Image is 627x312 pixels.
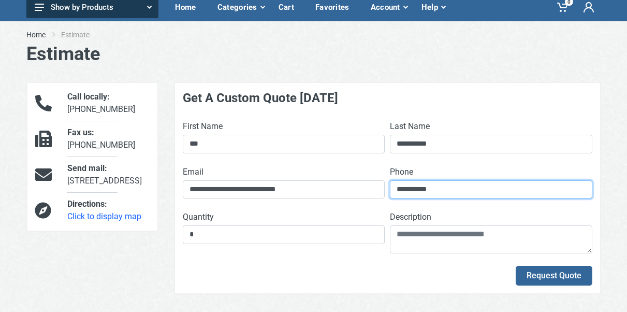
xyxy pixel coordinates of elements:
label: Description [390,211,431,223]
div: [PHONE_NUMBER] [60,126,157,151]
h4: Get A Custom Quote [DATE] [183,91,592,106]
nav: breadcrumb [26,30,601,40]
li: Estimate [61,30,105,40]
h1: Estimate [26,43,601,65]
label: Last Name [390,120,430,133]
a: Home [26,30,46,40]
a: Click to display map [67,211,141,221]
label: Quantity [183,211,214,223]
button: Request Quote [516,266,592,286]
span: Fax us: [67,127,94,137]
div: [PHONE_NUMBER] [60,91,157,116]
label: Email [183,166,203,178]
span: Send mail: [67,163,107,173]
span: Call locally: [67,92,110,102]
span: Directions: [67,199,107,209]
div: [STREET_ADDRESS] [60,162,157,187]
label: First Name [183,120,223,133]
label: Phone [390,166,413,178]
